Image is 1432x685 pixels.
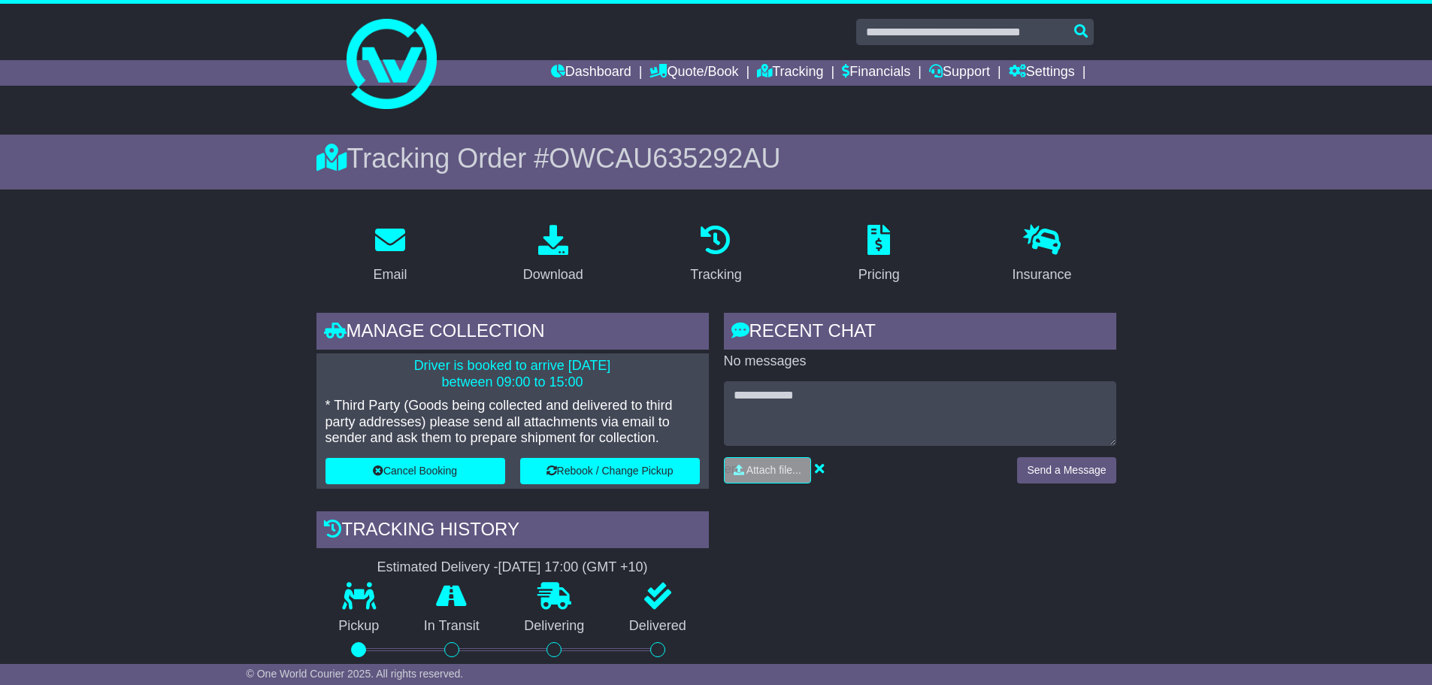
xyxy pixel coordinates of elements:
[842,60,910,86] a: Financials
[523,265,583,285] div: Download
[316,511,709,552] div: Tracking history
[549,143,780,174] span: OWCAU635292AU
[363,220,416,290] a: Email
[316,618,402,635] p: Pickup
[325,458,505,484] button: Cancel Booking
[649,60,738,86] a: Quote/Book
[849,220,910,290] a: Pricing
[513,220,593,290] a: Download
[316,142,1116,174] div: Tracking Order #
[401,618,502,635] p: In Transit
[1013,265,1072,285] div: Insurance
[520,458,700,484] button: Rebook / Change Pickup
[1017,457,1116,483] button: Send a Message
[373,265,407,285] div: Email
[680,220,751,290] a: Tracking
[1003,220,1082,290] a: Insurance
[325,398,700,447] p: * Third Party (Goods being collected and delivered to third party addresses) please send all atta...
[498,559,648,576] div: [DATE] 17:00 (GMT +10)
[247,668,464,680] span: © One World Courier 2025. All rights reserved.
[757,60,823,86] a: Tracking
[607,618,709,635] p: Delivered
[551,60,631,86] a: Dashboard
[502,618,607,635] p: Delivering
[1009,60,1075,86] a: Settings
[724,353,1116,370] p: No messages
[316,313,709,353] div: Manage collection
[316,559,709,576] div: Estimated Delivery -
[929,60,990,86] a: Support
[724,313,1116,353] div: RECENT CHAT
[325,358,700,390] p: Driver is booked to arrive [DATE] between 09:00 to 15:00
[858,265,900,285] div: Pricing
[690,265,741,285] div: Tracking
